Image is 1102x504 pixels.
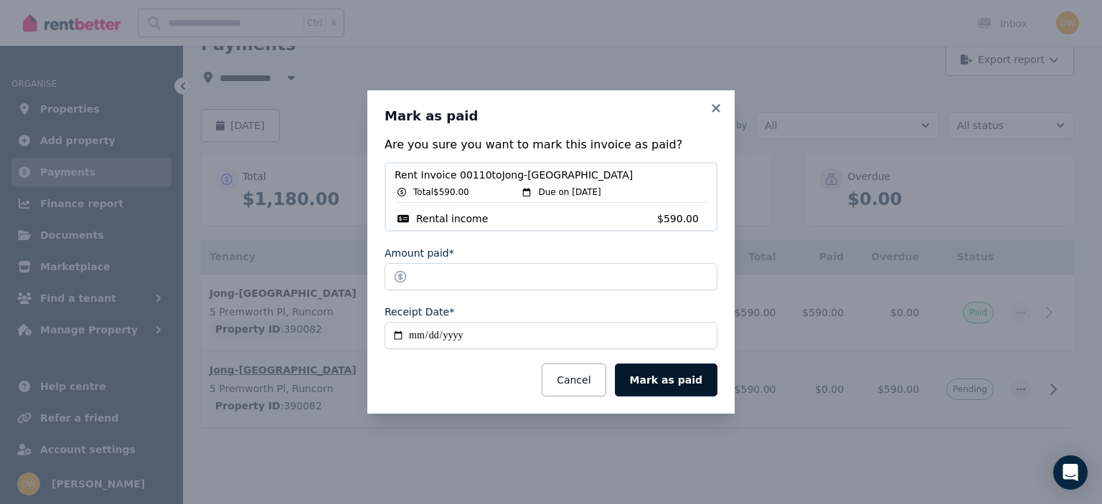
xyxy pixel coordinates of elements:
[385,108,717,125] h3: Mark as paid
[538,186,601,198] span: Due on [DATE]
[1053,455,1088,490] div: Open Intercom Messenger
[385,305,454,319] label: Receipt Date*
[416,211,488,226] span: Rental income
[395,168,707,182] span: Rent Invoice 00110 to Jong-[GEOGRAPHIC_DATA]
[615,363,717,396] button: Mark as paid
[542,363,606,396] button: Cancel
[385,246,454,260] label: Amount paid*
[385,136,717,153] p: Are you sure you want to mark this invoice as paid?
[657,211,707,226] span: $590.00
[413,186,469,198] span: Total $590.00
